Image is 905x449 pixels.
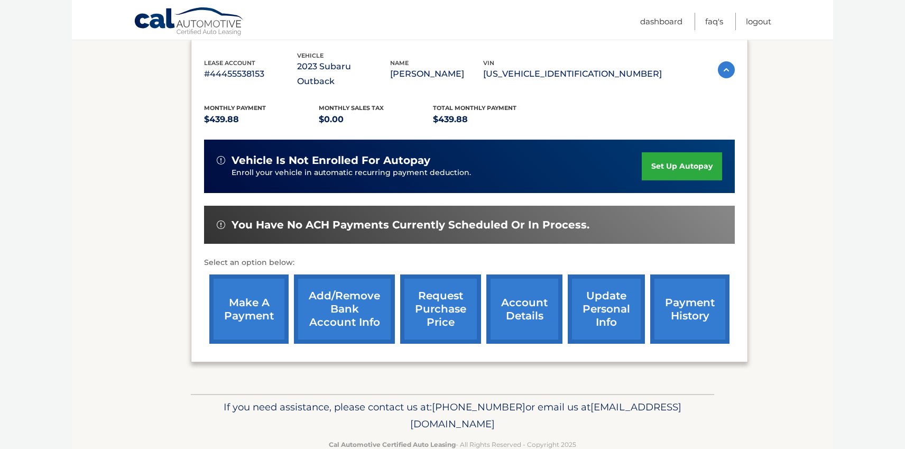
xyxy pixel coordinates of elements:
[297,59,390,89] p: 2023 Subaru Outback
[217,156,225,164] img: alert-white.svg
[319,112,433,127] p: $0.00
[232,154,430,167] span: vehicle is not enrolled for autopay
[204,104,266,112] span: Monthly Payment
[483,67,662,81] p: [US_VEHICLE_IDENTIFICATION_NUMBER]
[232,218,589,232] span: You have no ACH payments currently scheduled or in process.
[198,399,707,433] p: If you need assistance, please contact us at: or email us at
[433,112,548,127] p: $439.88
[329,441,456,448] strong: Cal Automotive Certified Auto Leasing
[746,13,771,30] a: Logout
[432,401,525,413] span: [PHONE_NUMBER]
[705,13,723,30] a: FAQ's
[483,59,494,67] span: vin
[486,274,562,344] a: account details
[204,256,735,269] p: Select an option below:
[204,67,297,81] p: #44455538153
[390,67,483,81] p: [PERSON_NAME]
[390,59,409,67] span: name
[209,274,289,344] a: make a payment
[232,167,642,179] p: Enroll your vehicle in automatic recurring payment deduction.
[433,104,516,112] span: Total Monthly Payment
[294,274,395,344] a: Add/Remove bank account info
[217,221,225,229] img: alert-white.svg
[718,61,735,78] img: accordion-active.svg
[319,104,384,112] span: Monthly sales Tax
[640,13,682,30] a: Dashboard
[134,7,245,38] a: Cal Automotive
[400,274,481,344] a: request purchase price
[204,112,319,127] p: $439.88
[410,401,681,430] span: [EMAIL_ADDRESS][DOMAIN_NAME]
[297,52,324,59] span: vehicle
[650,274,729,344] a: payment history
[642,152,722,180] a: set up autopay
[204,59,255,67] span: lease account
[568,274,645,344] a: update personal info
